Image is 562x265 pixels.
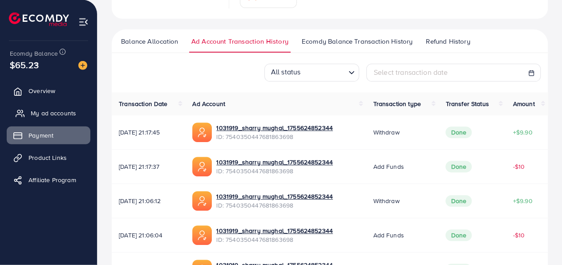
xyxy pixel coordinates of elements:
[10,49,58,58] span: Ecomdy Balance
[445,229,472,241] span: Done
[216,192,333,201] a: 1031919_sharry mughal_1755624852344
[513,196,532,205] span: +$9.90
[269,64,303,79] span: All status
[28,153,67,162] span: Product Links
[426,37,470,46] span: Refund History
[9,12,69,26] img: logo
[513,162,525,171] span: -$10
[303,65,344,79] input: Search for option
[119,128,178,137] span: [DATE] 21:17:45
[192,191,212,211] img: ic-ads-acc.e4c84228.svg
[445,161,472,172] span: Done
[119,162,178,171] span: [DATE] 21:17:37
[119,231,178,240] span: [DATE] 21:06:04
[192,157,212,176] img: ic-ads-acc.e4c84228.svg
[78,17,89,27] img: menu
[7,104,90,122] a: My ad accounts
[191,37,288,46] span: Ad Account Transaction History
[524,225,555,258] iframe: Chat
[445,195,472,207] span: Done
[373,162,404,171] span: Add funds
[513,128,532,137] span: +$9.90
[216,123,333,132] a: 1031919_sharry mughal_1755624852344
[302,37,412,46] span: Ecomdy Balance Transaction History
[216,201,333,210] span: ID: 7540350447681863698
[445,126,472,138] span: Done
[192,225,212,245] img: ic-ads-acc.e4c84228.svg
[192,122,212,142] img: ic-ads-acc.e4c84228.svg
[192,99,225,108] span: Ad Account
[7,82,90,100] a: Overview
[121,37,178,46] span: Balance Allocation
[513,99,534,108] span: Amount
[216,226,333,235] a: 1031919_sharry mughal_1755624852344
[373,196,399,205] span: Withdraw
[373,231,404,240] span: Add funds
[78,61,87,70] img: image
[7,149,90,167] a: Product Links
[216,235,333,244] span: ID: 7540350447681863698
[513,231,525,240] span: -$10
[28,131,53,140] span: Payment
[119,99,168,108] span: Transaction Date
[373,99,421,108] span: Transaction type
[373,128,399,137] span: Withdraw
[31,109,76,118] span: My ad accounts
[7,126,90,144] a: Payment
[445,99,489,108] span: Transfer Status
[374,67,448,77] span: Select transaction date
[7,171,90,189] a: Affiliate Program
[264,64,359,82] div: Search for option
[28,86,55,95] span: Overview
[10,58,39,71] span: $65.23
[28,175,76,184] span: Affiliate Program
[119,196,178,205] span: [DATE] 21:06:12
[216,167,333,175] span: ID: 7540350447681863698
[216,132,333,141] span: ID: 7540350447681863698
[216,158,333,167] a: 1031919_sharry mughal_1755624852344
